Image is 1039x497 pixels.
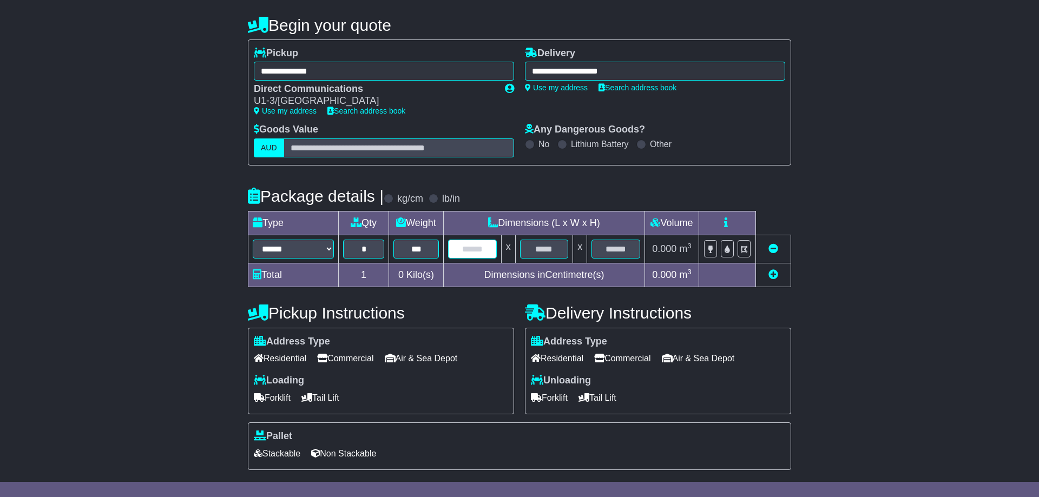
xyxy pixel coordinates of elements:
h4: Pickup Instructions [248,304,514,322]
label: Any Dangerous Goods? [525,124,645,136]
label: Address Type [254,336,330,348]
a: Use my address [525,83,588,92]
a: Search address book [327,107,405,115]
span: Non Stackable [311,445,376,462]
span: 0 [398,269,404,280]
label: Delivery [525,48,575,59]
td: Weight [389,211,444,235]
td: Dimensions in Centimetre(s) [443,263,645,287]
span: Commercial [594,350,650,367]
a: Remove this item [768,243,778,254]
span: Forklift [254,389,291,406]
span: Air & Sea Depot [662,350,735,367]
label: Pickup [254,48,298,59]
td: Volume [645,211,699,235]
div: Direct Communications [254,83,494,95]
td: x [573,235,587,263]
td: Kilo(s) [389,263,444,287]
h4: Delivery Instructions [525,304,791,322]
span: Air & Sea Depot [385,350,458,367]
td: Dimensions (L x W x H) [443,211,645,235]
h4: Begin your quote [248,16,791,34]
label: kg/cm [397,193,423,205]
label: Other [650,139,672,149]
span: Forklift [531,389,568,406]
label: lb/in [442,193,460,205]
sup: 3 [687,268,692,276]
span: 0.000 [652,269,676,280]
span: Residential [254,350,306,367]
span: Tail Lift [578,389,616,406]
div: U1-3/[GEOGRAPHIC_DATA] [254,95,494,107]
label: Goods Value [254,124,318,136]
label: Address Type [531,336,607,348]
sup: 3 [687,242,692,250]
h4: Package details | [248,187,384,205]
span: m [679,269,692,280]
td: Total [248,263,339,287]
label: Lithium Battery [571,139,629,149]
span: Tail Lift [301,389,339,406]
span: 0.000 [652,243,676,254]
span: m [679,243,692,254]
span: Stackable [254,445,300,462]
label: Loading [254,375,304,387]
a: Use my address [254,107,317,115]
label: Pallet [254,430,292,442]
a: Search address book [599,83,676,92]
label: Unloading [531,375,591,387]
label: AUD [254,138,284,157]
td: Type [248,211,339,235]
td: 1 [339,263,389,287]
span: Residential [531,350,583,367]
td: x [501,235,515,263]
label: No [538,139,549,149]
a: Add new item [768,269,778,280]
td: Qty [339,211,389,235]
span: Commercial [317,350,373,367]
